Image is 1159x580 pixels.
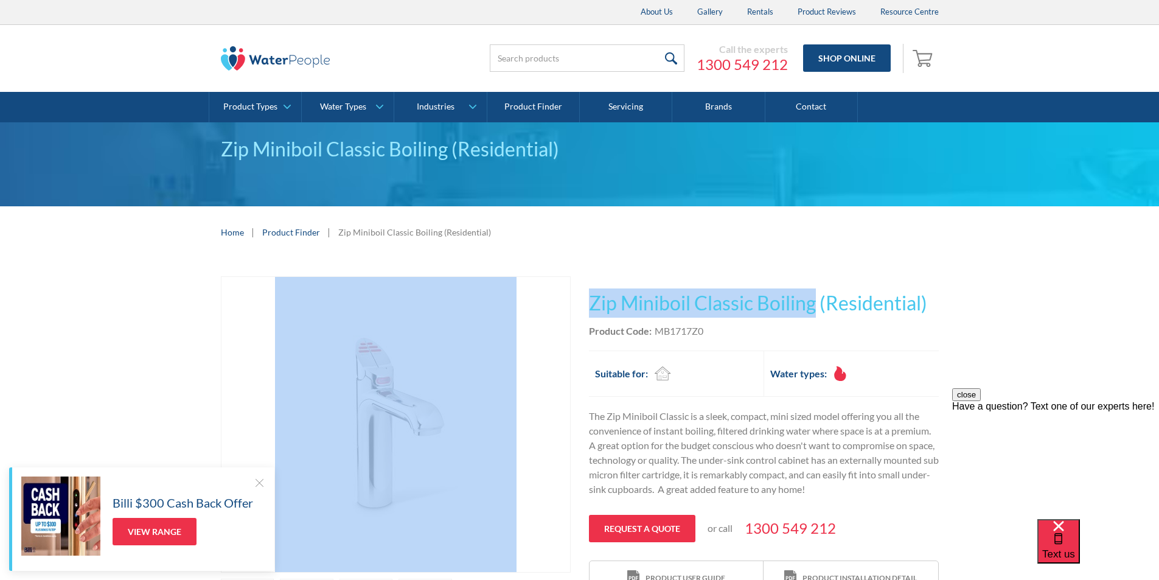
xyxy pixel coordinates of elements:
img: shopping cart [913,48,936,68]
img: Billi $300 Cash Back Offer [21,477,100,556]
div: Industries [417,102,454,112]
h5: Billi $300 Cash Back Offer [113,494,253,512]
a: Product Finder [262,226,320,239]
a: Product Types [209,92,301,122]
div: | [326,225,332,239]
h1: Zip Miniboil Classic Boiling (Residential) [589,288,939,318]
a: Product Finder [487,92,580,122]
iframe: podium webchat widget bubble [1037,519,1159,580]
img: The Water People [221,46,330,71]
a: Water Types [302,92,394,122]
div: Zip Miniboil Classic Boiling (Residential) [221,135,939,164]
a: 1300 549 212 [697,55,788,74]
a: Industries [394,92,486,122]
div: Call the experts [697,43,788,55]
div: Product Types [223,102,277,112]
div: Zip Miniboil Classic Boiling (Residential) [338,226,491,239]
a: Home [221,226,244,239]
p: or call [708,521,733,536]
a: Brands [672,92,765,122]
a: open lightbox [221,276,571,573]
input: Search products [490,44,684,72]
a: Servicing [580,92,672,122]
a: Request a quote [589,515,695,542]
p: The Zip Miniboil Classic is a sleek, compact, mini sized model offering you all the convenience o... [589,409,939,497]
a: 1300 549 212 [745,517,836,539]
strong: Product Code: [589,325,652,337]
a: Open empty cart [910,44,939,73]
a: View Range [113,518,197,545]
a: Shop Online [803,44,891,72]
h2: Water types: [770,366,827,381]
iframe: podium webchat widget prompt [952,388,1159,534]
a: Contact [765,92,858,122]
div: | [250,225,256,239]
div: Water Types [320,102,366,112]
h2: Suitable for: [595,366,648,381]
img: Zip Miniboil Classic Boiling (Residential) [275,277,517,572]
div: MB1717Z0 [655,324,703,338]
